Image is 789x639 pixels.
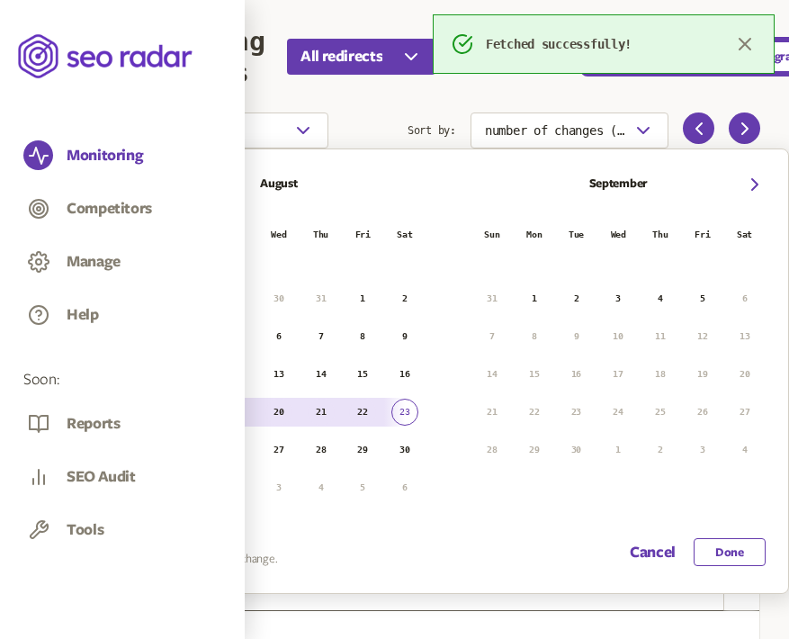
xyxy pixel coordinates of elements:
th: Wednesday [257,229,300,241]
button: Tuesday, September 2nd, 2025 [562,285,589,312]
button: Friday, August 1st, 2025 [349,285,376,312]
button: Wednesday, September 3rd, 2025 [605,285,632,312]
span: Soon: [23,370,221,391]
button: Wednesday, August 27th, 2025 [265,436,292,463]
th: Friday [342,229,384,241]
button: Saturday, August 30th, 2025 [391,436,418,463]
button: Saturday, August 16th, 2025 [391,361,418,388]
th: Thursday [640,229,682,241]
button: Thursday, August 21st, 2025, selected [308,399,335,426]
button: Thursday, September 4th, 2025 [647,285,674,312]
button: Wednesday, August 20th, 2025, selected [265,399,292,426]
button: Thursday, August 14th, 2025 [308,361,335,388]
button: Thursday, October 2nd, 2025 [647,436,674,463]
button: Friday, September 12th, 2025 [689,323,716,350]
button: Wednesday, August 13th, 2025 [265,361,292,388]
button: Tuesday, September 23rd, 2025 [562,399,589,426]
button: Tuesday, September 30th, 2025 [562,436,589,463]
th: Saturday [384,229,426,241]
button: Monday, September 29th, 2025 [521,436,548,463]
button: Monitoring [67,146,143,166]
button: Competitors [67,199,152,219]
button: Sunday, September 7th, 2025 [479,323,506,350]
button: Friday, September 19th, 2025 [689,361,716,388]
button: Saturday, August 9th, 2025 [391,323,418,350]
span: Sort by: [408,112,456,148]
button: Saturday, September 20th, 2025 [731,361,758,388]
th: Tuesday [555,229,597,241]
button: Wednesday, September 17th, 2025 [605,361,632,388]
button: Saturday, September 13th, 2025 [731,323,758,350]
button: Sunday, August 31st, 2025 [479,285,506,312]
button: Tuesday, September 16th, 2025 [562,361,589,388]
button: Tuesday, September 9th, 2025 [562,323,589,350]
span: August [260,176,297,191]
button: Sunday, September 14th, 2025 [479,361,506,388]
button: Wednesday, July 30th, 2025 [265,285,292,312]
span: Fetched successfully! [486,37,632,51]
th: Thursday [300,229,342,241]
button: All redirects [287,39,435,75]
button: Friday, August 29th, 2025 [349,436,376,463]
button: Wednesday, October 1st, 2025 [605,436,632,463]
span: All redirects [300,46,382,67]
button: Saturday, October 4th, 2025 [731,436,758,463]
button: Sunday, September 21st, 2025 [479,399,506,426]
button: Thursday, August 28th, 2025 [308,436,335,463]
button: Wednesday, August 6th, 2025 [265,323,292,350]
button: Thursday, July 31st, 2025 [308,285,335,312]
button: Friday, August 22nd, 2025, selected [349,399,376,426]
button: Friday, October 3rd, 2025 [689,436,716,463]
button: Sunday, September 28th, 2025 [479,436,506,463]
span: number of changes (high-low) [485,123,625,138]
button: Saturday, August 23rd, 2025, selected [391,399,418,426]
button: Today, Friday, September 5th, 2025 [689,285,716,312]
button: Thursday, September 4th, 2025 [308,474,335,501]
th: Wednesday [597,229,640,241]
th: Monday [513,229,555,241]
th: Friday [681,229,723,241]
a: Competitors [23,193,221,228]
button: Friday, August 15th, 2025 [349,361,376,388]
button: Thursday, August 7th, 2025 [308,323,335,350]
button: Wednesday, September 3rd, 2025 [265,474,292,501]
button: Cancel [630,538,676,566]
button: Monday, September 15th, 2025 [521,361,548,388]
button: Thursday, September 18th, 2025 [647,361,674,388]
th: Saturday [723,229,766,241]
button: Friday, September 26th, 2025 [689,399,716,426]
button: Friday, August 8th, 2025 [349,323,376,350]
button: Monday, September 1st, 2025 [521,285,548,312]
table: August 2025 [131,220,426,511]
span: September [589,176,648,191]
button: Saturday, August 2nd, 2025 [391,285,418,312]
button: Saturday, September 6th, 2025 [391,474,418,501]
button: Wednesday, September 24th, 2025 [605,399,632,426]
button: Saturday, September 27th, 2025 [731,399,758,426]
button: Wednesday, September 10th, 2025 [605,323,632,350]
button: Thursday, September 25th, 2025 [647,399,674,426]
th: Sunday [471,229,514,241]
button: Saturday, September 6th, 2025 [731,285,758,312]
button: Today, Friday, September 5th, 2025 [349,474,376,501]
button: Monday, September 22nd, 2025 [521,399,548,426]
button: Thursday, September 11th, 2025 [647,323,674,350]
button: Monday, September 8th, 2025 [521,323,548,350]
button: number of changes (high-low) [471,112,668,148]
button: Help [67,305,99,325]
table: September 2025 [471,220,767,473]
button: Done [694,538,766,566]
button: Manage [67,252,121,272]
